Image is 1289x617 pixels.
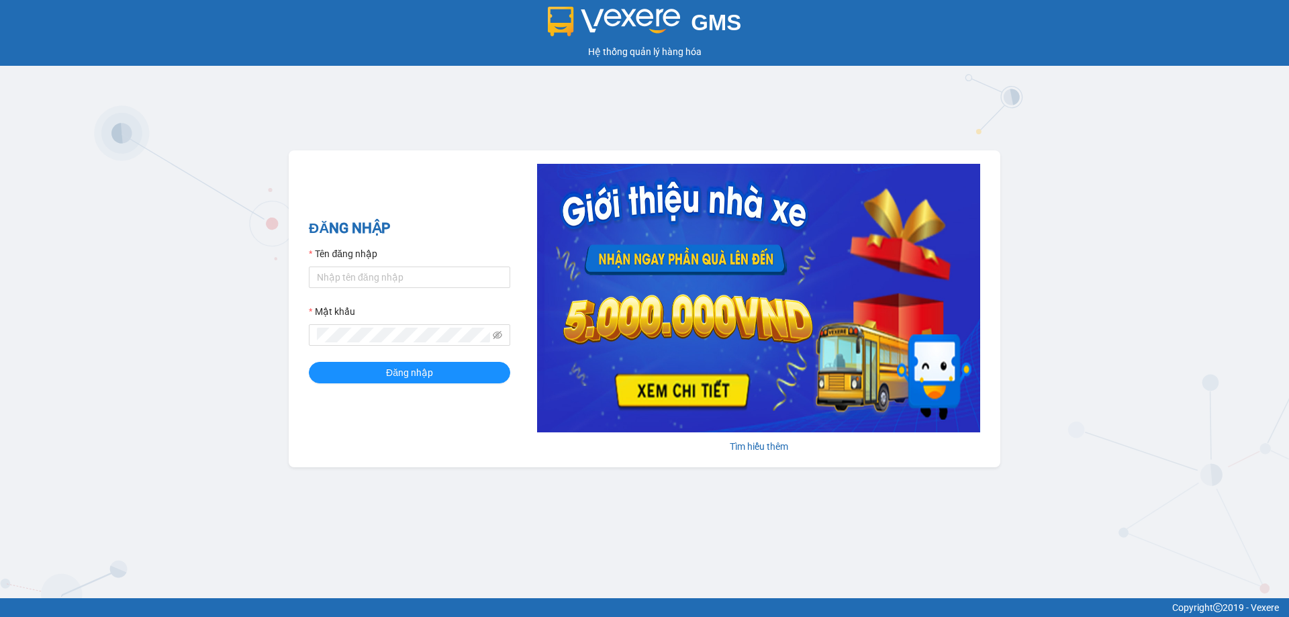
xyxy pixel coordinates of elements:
span: GMS [691,10,741,35]
label: Mật khẩu [309,304,355,319]
img: logo 2 [548,7,681,36]
button: Đăng nhập [309,362,510,383]
a: GMS [548,20,742,31]
span: copyright [1213,603,1223,612]
img: banner-0 [537,164,980,432]
input: Tên đăng nhập [309,267,510,288]
input: Mật khẩu [317,328,490,342]
div: Hệ thống quản lý hàng hóa [3,44,1286,59]
span: eye-invisible [493,330,502,340]
label: Tên đăng nhập [309,246,377,261]
div: Tìm hiểu thêm [537,439,980,454]
h2: ĐĂNG NHẬP [309,218,510,240]
div: Copyright 2019 - Vexere [10,600,1279,615]
span: Đăng nhập [386,365,433,380]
